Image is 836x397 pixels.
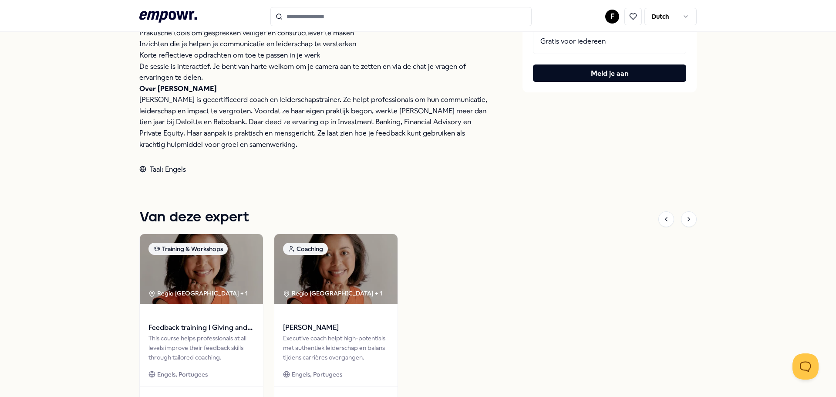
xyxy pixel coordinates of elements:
[139,50,488,61] p: Korte reflectieve opdrachten om toe te passen in je werk
[270,7,532,26] input: Search for products, categories or subcategories
[283,333,389,363] div: Executive coach helpt high-potentials met authentiek leiderschap en balans tijdens carrières over...
[148,288,248,298] div: Regio [GEOGRAPHIC_DATA] + 1
[283,243,328,255] div: Coaching
[139,94,488,150] p: [PERSON_NAME] is gecertificeerd coach en leiderschapstrainer. Ze helpt professionals om hun commu...
[292,370,342,379] span: Engels, Portugees
[148,322,254,333] span: Feedback training | Giving and receiving effective feedback
[139,27,488,39] p: Praktische tools om gesprekken veiliger en constructiever te maken
[533,28,686,54] div: Gratis voor iedereen
[283,322,389,333] span: [PERSON_NAME]
[140,234,263,304] img: package image
[274,234,398,304] img: package image
[148,333,254,363] div: This course helps professionals at all levels improve their feedback skills through tailored coac...
[139,38,488,50] p: Inzichten die je helpen je communicatie en leiderschap te versterken
[792,353,819,380] iframe: Help Scout Beacon - Open
[157,370,208,379] span: Engels, Portugees
[533,64,686,82] button: Meld je aan
[605,10,619,24] button: F
[148,243,228,255] div: Training & Workshops
[139,207,249,228] h1: Van deze expert
[139,85,217,93] strong: Over [PERSON_NAME]
[139,164,488,175] div: Taal: Engels
[283,288,382,298] div: Regio [GEOGRAPHIC_DATA] + 1
[139,61,488,83] p: De sessie is interactief. Je bent van harte welkom om je camera aan te zetten en via de chat je v...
